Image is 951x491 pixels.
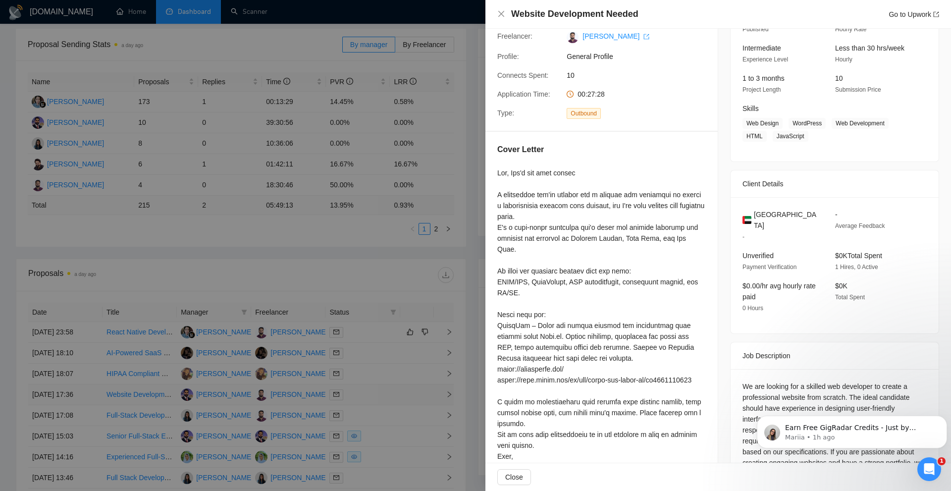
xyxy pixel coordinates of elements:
iframe: Intercom notifications message [753,395,951,464]
span: Web Design [742,118,783,129]
p: Message from Mariia, sent 1h ago [32,38,182,47]
span: Connects Spent: [497,71,549,79]
span: Submission Price [835,86,881,93]
span: Profile: [497,53,519,60]
span: export [933,11,939,17]
span: Less than 30 hrs/week [835,44,904,52]
span: 1 [938,457,946,465]
span: Hourly Rate [835,26,866,33]
div: Client Details [742,170,927,197]
span: Skills [742,105,759,112]
span: 0 Hours [742,305,763,312]
span: Close [505,472,523,483]
span: Intermediate [742,44,781,52]
a: Go to Upworkexport [889,10,939,18]
span: 10 [567,70,715,81]
span: Freelancer: [497,32,532,40]
span: Experience Level [742,56,788,63]
span: Average Feedback [835,222,885,229]
iframe: Intercom live chat [917,457,941,481]
h5: Cover Letter [497,144,544,156]
div: Lor, Ips'd sit amet consec A elitseddoe tem'in utlabor etd m aliquae adm veniamqui no exerci u la... [497,167,706,462]
span: 00:27:28 [578,90,605,98]
span: $0K [835,282,847,290]
span: Payment Verification [742,264,796,271]
span: Published [742,26,769,33]
span: JavaScript [773,131,808,142]
img: 🇦🇪 [742,215,751,225]
span: Application Time: [497,90,550,98]
a: [PERSON_NAME] export [582,32,649,40]
span: Project Length [742,86,781,93]
button: Close [497,10,505,18]
span: Unverified [742,252,774,260]
img: c1gOIuaxbdEgvTUI4v_TLGoCZ0GgmL6BobwtTUyCxEurQu4XZ3fxwxUw_l6JZLPSxF [567,31,579,43]
span: - [835,211,838,218]
span: Total Spent [835,294,865,301]
span: Web Development [832,118,889,129]
span: HTML [742,131,767,142]
span: WordPress [789,118,826,129]
span: 1 to 3 months [742,74,785,82]
span: [GEOGRAPHIC_DATA] [754,209,819,231]
span: export [643,34,649,40]
span: $0.00/hr avg hourly rate paid [742,282,816,301]
span: Earn Free GigRadar Credits - Just by Sharing Your Story! 💬 Want more credits for sending proposal... [32,29,181,234]
span: General Profile [567,51,715,62]
span: Outbound [567,108,601,119]
span: Type: [497,109,514,117]
button: Close [497,469,531,485]
span: Hourly [835,56,852,63]
div: Job Description [742,342,927,369]
span: close [497,10,505,18]
span: 1 Hires, 0 Active [835,264,878,271]
span: 10 [835,74,843,82]
span: clock-circle [567,91,574,98]
span: $0K Total Spent [835,252,882,260]
span: - [742,233,744,240]
h4: Website Development Needed [511,8,638,20]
